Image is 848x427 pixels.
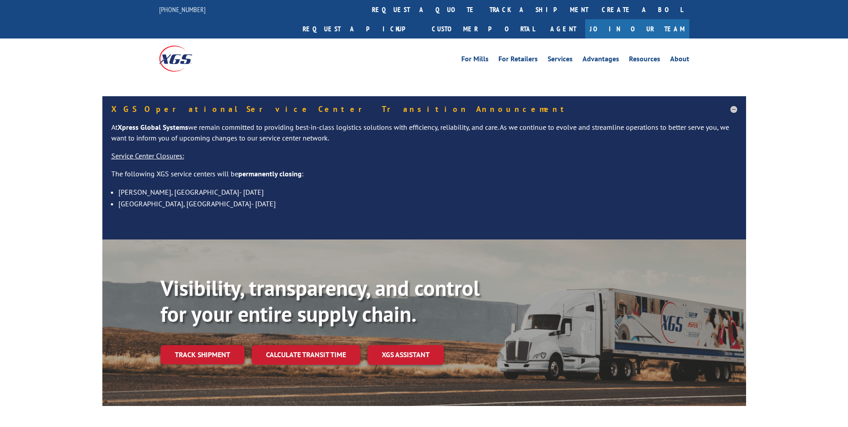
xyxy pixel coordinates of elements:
a: Join Our Team [585,19,689,38]
strong: permanently closing [238,169,302,178]
a: [PHONE_NUMBER] [159,5,206,14]
a: Agent [541,19,585,38]
li: [PERSON_NAME], [GEOGRAPHIC_DATA]- [DATE] [118,186,737,198]
a: About [670,56,689,65]
p: The following XGS service centers will be : [111,169,737,187]
u: Service Center Closures: [111,151,184,160]
strong: Xpress Global Systems [118,123,188,132]
a: Advantages [582,56,619,65]
li: [GEOGRAPHIC_DATA], [GEOGRAPHIC_DATA]- [DATE] [118,198,737,209]
a: Calculate transit time [252,345,360,364]
p: At we remain committed to providing best-in-class logistics solutions with efficiency, reliabilit... [111,122,737,151]
a: For Retailers [498,56,538,65]
b: Visibility, transparency, and control for your entire supply chain. [160,274,480,328]
a: Resources [629,56,660,65]
h5: XGS Operational Service Center Transition Announcement [111,105,737,113]
a: Services [548,56,573,65]
a: For Mills [461,56,489,65]
a: Track shipment [160,345,245,364]
a: Customer Portal [425,19,541,38]
a: XGS ASSISTANT [367,345,444,364]
a: Request a pickup [296,19,425,38]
